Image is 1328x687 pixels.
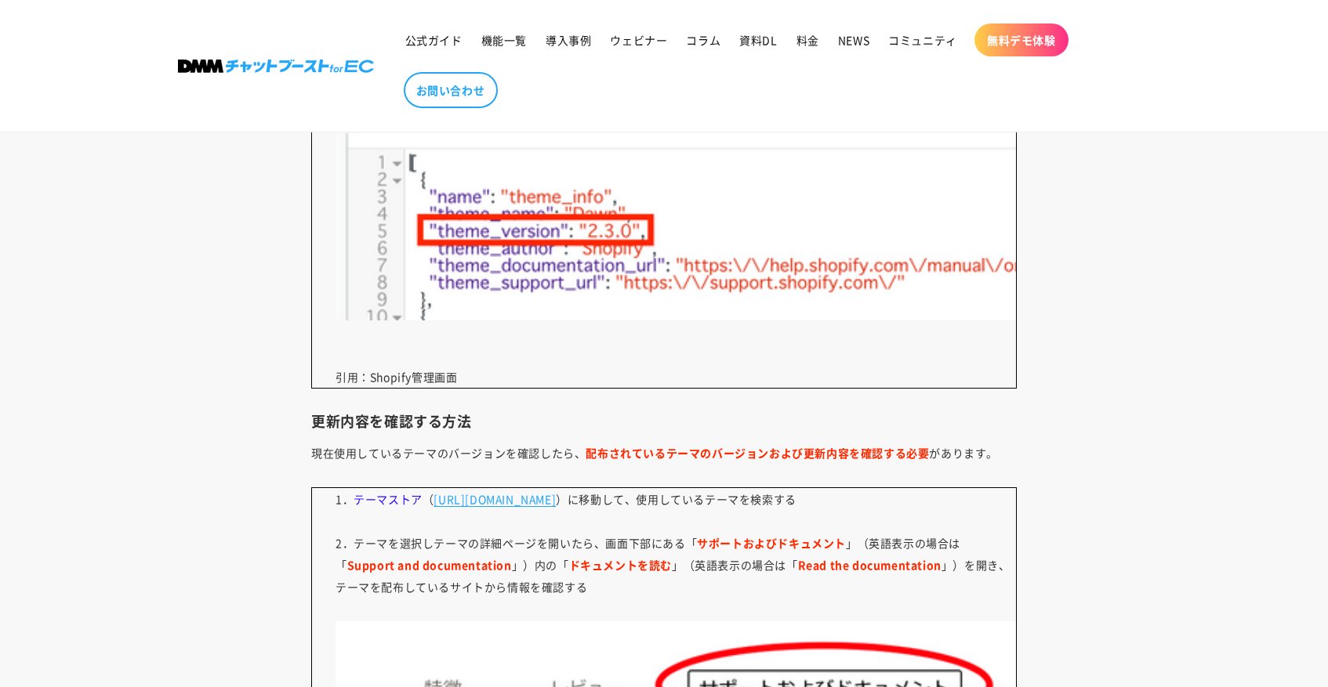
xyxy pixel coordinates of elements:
[730,24,786,56] a: 資料DL
[879,24,967,56] a: コミュニティ
[416,83,485,97] span: お問い合わせ
[677,24,730,56] a: コラム
[974,24,1069,56] a: 無料デモ体験
[686,33,720,47] span: コラム
[311,442,1017,464] p: 現在使用しているテーマのバージョンを確認したら、 があります。
[798,557,942,573] span: Read the documentation
[697,535,846,551] span: サポートおよびドキュメント
[838,33,869,47] span: NEWS
[610,33,667,47] span: ウェビナー
[888,33,957,47] span: コミュニティ
[536,24,601,56] a: 導入事例
[796,33,819,47] span: 料金
[354,491,423,507] span: テーマストア
[787,24,829,56] a: 料金
[829,24,879,56] a: NEWS
[434,491,556,507] a: [URL][DOMAIN_NAME]
[178,60,374,73] img: 株式会社DMM Boost
[546,33,591,47] span: 導入事例
[405,33,463,47] span: 公式ガイド
[586,445,929,461] strong: 配布されているテーマのバージョンおよび更新内容を確認する必要
[311,412,1017,430] h3: 更新内容を確認する方法
[601,24,677,56] a: ウェビナー
[481,33,527,47] span: 機能一覧
[396,24,472,56] a: 公式ガイド
[739,33,777,47] span: 資料DL
[347,557,512,573] span: Support and documentation
[404,72,498,108] a: お問い合わせ
[569,557,672,573] strong: ドキュメントを読む
[987,33,1056,47] span: 無料デモ体験
[472,24,536,56] a: 機能一覧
